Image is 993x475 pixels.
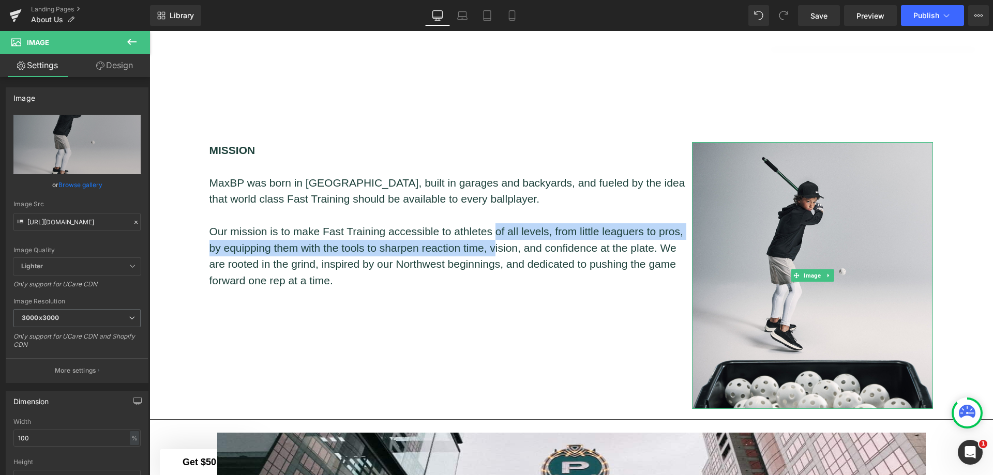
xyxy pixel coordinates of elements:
div: Height [13,458,141,466]
b: 3000x3000 [22,314,59,321]
a: Browse gallery [58,176,102,194]
div: Image Quality [13,247,141,254]
b: Lighter [21,262,43,270]
span: 1 [979,440,987,448]
strong: MISSION [60,113,106,125]
div: Dimension [13,391,49,406]
a: Mobile [500,5,524,26]
span: About Us [31,16,63,24]
div: Width [13,418,141,425]
a: Desktop [425,5,450,26]
button: More settings [6,358,148,382]
span: Image [653,238,674,251]
span: Save [810,10,827,21]
a: Expand / Collapse [674,238,685,251]
div: or [13,179,141,190]
span: Preview [856,10,884,21]
button: Publish [901,5,964,26]
span: Library [170,11,194,20]
div: Image [13,88,35,102]
button: Undo [748,5,769,26]
span: Image [27,38,49,47]
iframe: Intercom live chat [958,440,983,465]
input: auto [13,430,141,447]
div: % [130,431,139,445]
p: More settings [55,366,96,375]
p: MaxBP was born in [GEOGRAPHIC_DATA], built in garages and backyards, and fueled by the idea that ... [60,144,543,176]
button: Redo [773,5,794,26]
a: New Library [150,5,201,26]
a: Landing Pages [31,5,150,13]
a: Tablet [475,5,500,26]
p: Our mission is to make Fast Training accessible to athletes of all levels, from little leaguers t... [60,192,543,257]
div: Only support for UCare CDN [13,280,141,295]
a: Laptop [450,5,475,26]
div: Image Src [13,201,141,208]
button: More [968,5,989,26]
div: Only support for UCare CDN and Shopify CDN [13,332,141,356]
span: Publish [913,11,939,20]
input: Link [13,213,141,231]
a: Design [77,54,152,77]
div: Image Resolution [13,298,141,305]
a: Preview [844,5,897,26]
